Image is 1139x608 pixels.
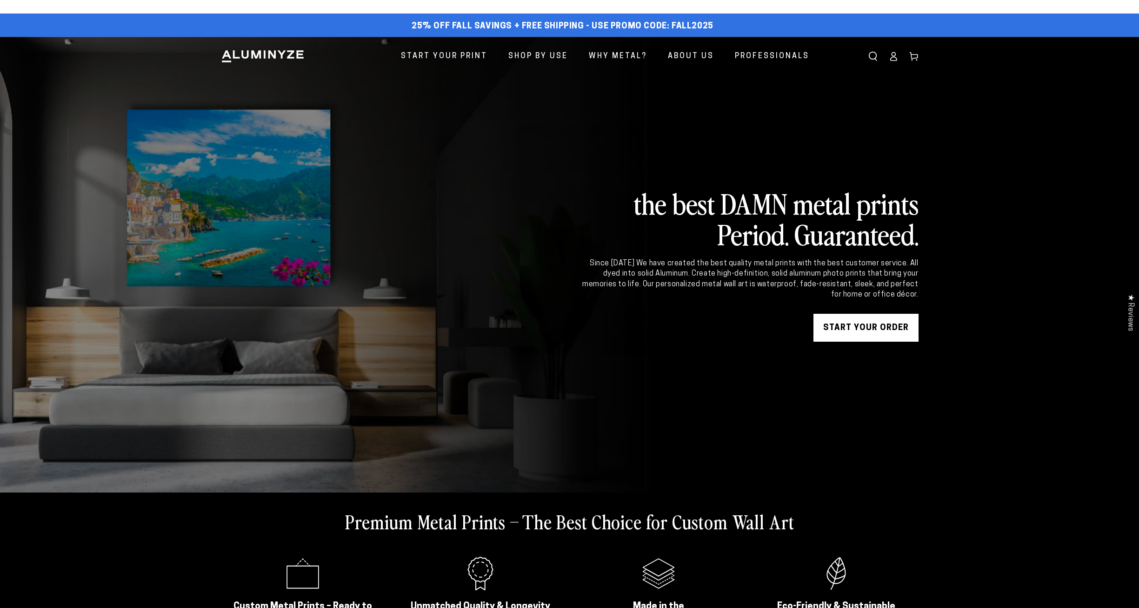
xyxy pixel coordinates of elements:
span: Start Your Print [401,50,487,63]
a: START YOUR Order [813,314,919,342]
span: Professionals [735,50,809,63]
h2: Premium Metal Prints – The Best Choice for Custom Wall Art [345,509,794,534]
span: About Us [668,50,714,63]
h2: the best DAMN metal prints Period. Guaranteed. [581,188,919,249]
a: Shop By Use [501,44,575,69]
a: Start Your Print [394,44,494,69]
span: Shop By Use [508,50,568,63]
summary: Search our site [863,46,883,67]
a: About Us [661,44,721,69]
span: Why Metal? [589,50,647,63]
span: 25% off FALL Savings + Free Shipping - Use Promo Code: FALL2025 [412,21,713,32]
div: Since [DATE] We have created the best quality metal prints with the best customer service. All dy... [581,258,919,300]
div: Click to open Judge.me floating reviews tab [1121,287,1139,338]
img: Aluminyze [221,49,305,63]
a: Why Metal? [582,44,654,69]
a: Professionals [728,44,816,69]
